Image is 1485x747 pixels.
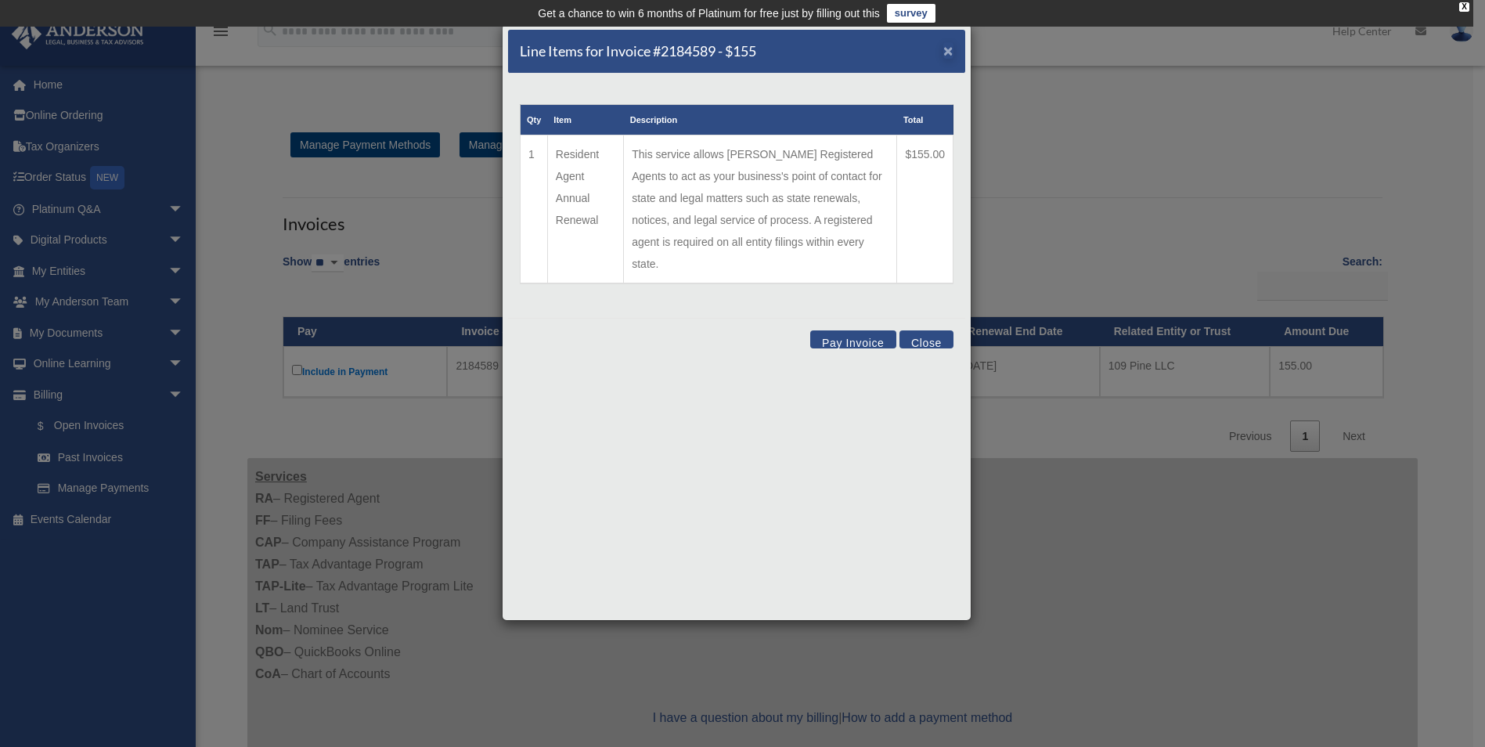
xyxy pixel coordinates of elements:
[887,4,935,23] a: survey
[897,135,953,284] td: $155.00
[897,105,953,135] th: Total
[547,105,623,135] th: Item
[943,41,953,60] span: ×
[547,135,623,284] td: Resident Agent Annual Renewal
[810,330,896,348] button: Pay Invoice
[624,105,897,135] th: Description
[538,4,880,23] div: Get a chance to win 6 months of Platinum for free just by filling out this
[943,42,953,59] button: Close
[1459,2,1469,12] div: close
[899,330,953,348] button: Close
[624,135,897,284] td: This service allows [PERSON_NAME] Registered Agents to act as your business's point of contact fo...
[520,41,756,61] h5: Line Items for Invoice #2184589 - $155
[521,135,548,284] td: 1
[521,105,548,135] th: Qty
